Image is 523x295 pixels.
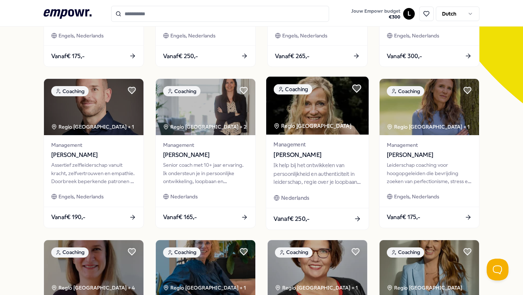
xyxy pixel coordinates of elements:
[51,52,85,61] span: Vanaf € 175,-
[163,141,248,149] span: Management
[350,7,402,21] button: Jouw Empowr budget€300
[51,161,136,185] div: Assertief zelfleiderschap vanuit kracht, zelfvertrouwen en empathie. Doorbreek beperkende patrone...
[387,123,470,131] div: Regio [GEOGRAPHIC_DATA] + 1
[387,247,424,258] div: Coaching
[163,52,198,61] span: Vanaf € 250,-
[394,193,439,201] span: Engels, Nederlands
[273,161,361,186] div: Ik help bij het ontwikkelen van persoonlijkheid en authenticiteit in leiderschap, regie over je l...
[51,213,85,222] span: Vanaf € 190,-
[155,78,256,228] a: package imageCoachingRegio [GEOGRAPHIC_DATA] + 2Management[PERSON_NAME]Senior coach met 10+ jaar ...
[163,247,200,258] div: Coaching
[111,6,329,22] input: Search for products, categories or subcategories
[351,14,400,20] span: € 300
[387,150,472,160] span: [PERSON_NAME]
[273,122,352,130] div: Regio [GEOGRAPHIC_DATA]
[387,213,420,222] span: Vanaf € 175,-
[170,32,215,40] span: Engels, Nederlands
[387,284,463,292] div: Regio [GEOGRAPHIC_DATA]
[44,78,144,228] a: package imageCoachingRegio [GEOGRAPHIC_DATA] + 1Management[PERSON_NAME]Assertief zelfleiderschap ...
[58,32,104,40] span: Engels, Nederlands
[275,52,309,61] span: Vanaf € 265,-
[51,141,136,149] span: Management
[275,284,358,292] div: Regio [GEOGRAPHIC_DATA] + 1
[170,193,198,201] span: Nederlands
[51,284,135,292] div: Regio [GEOGRAPHIC_DATA] + 4
[273,141,361,149] span: Management
[282,32,327,40] span: Engels, Nederlands
[163,123,247,131] div: Regio [GEOGRAPHIC_DATA] + 2
[351,8,400,14] span: Jouw Empowr budget
[387,161,472,185] div: Leiderschap coaching voor hoogopgeleiden die bevrijding zoeken van perfectionisme, stress en het ...
[387,141,472,149] span: Management
[273,150,361,160] span: [PERSON_NAME]
[387,86,424,96] div: Coaching
[58,193,104,201] span: Engels, Nederlands
[273,214,309,224] span: Vanaf € 250,-
[156,79,255,135] img: package image
[275,247,312,258] div: Coaching
[273,84,312,95] div: Coaching
[403,8,415,20] button: L
[348,6,403,21] a: Jouw Empowr budget€300
[163,284,246,292] div: Regio [GEOGRAPHIC_DATA] + 1
[163,150,248,160] span: [PERSON_NAME]
[394,32,439,40] span: Engels, Nederlands
[44,79,143,135] img: package image
[51,150,136,160] span: [PERSON_NAME]
[51,247,89,258] div: Coaching
[266,77,369,135] img: package image
[163,213,197,222] span: Vanaf € 165,-
[380,79,479,135] img: package image
[266,76,369,230] a: package imageCoachingRegio [GEOGRAPHIC_DATA] Management[PERSON_NAME]Ik help bij het ontwikkelen v...
[163,86,200,96] div: Coaching
[51,123,134,131] div: Regio [GEOGRAPHIC_DATA] + 1
[487,259,508,280] iframe: Help Scout Beacon - Open
[387,52,422,61] span: Vanaf € 300,-
[379,78,479,228] a: package imageCoachingRegio [GEOGRAPHIC_DATA] + 1Management[PERSON_NAME]Leiderschap coaching voor ...
[281,194,309,202] span: Nederlands
[163,161,248,185] div: Senior coach met 10+ jaar ervaring. Ik ondersteun je in persoonlijke ontwikkeling, loopbaan en le...
[51,86,89,96] div: Coaching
